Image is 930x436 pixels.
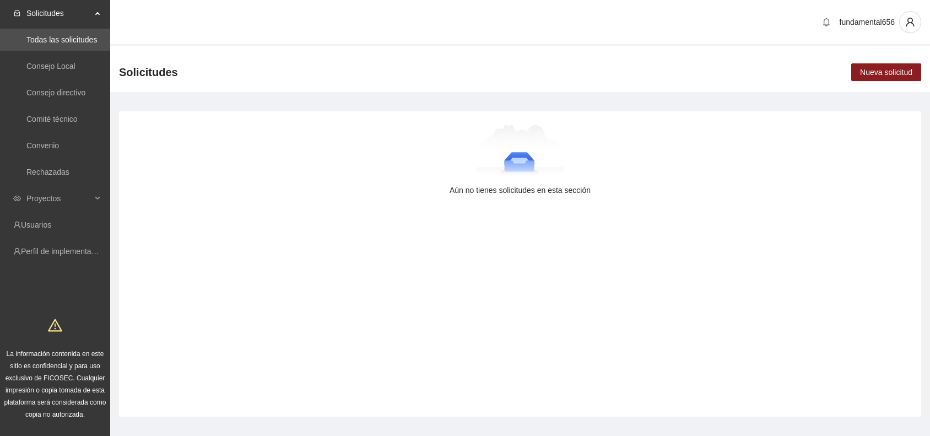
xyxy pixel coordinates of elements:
span: Solicitudes [26,2,91,24]
span: warning [48,318,62,332]
a: Usuarios [21,220,51,229]
a: Rechazadas [26,168,69,176]
span: bell [818,18,835,26]
div: Aún no tienes solicitudes en esta sección [137,184,904,196]
span: Proyectos [26,187,91,209]
a: Convenio [26,141,59,150]
a: Todas las solicitudes [26,35,97,44]
span: La información contenida en este sitio es confidencial y para uso exclusivo de FICOSEC. Cualquier... [4,350,106,418]
button: bell [818,13,835,31]
img: Aún no tienes solicitudes en esta sección [475,125,565,180]
button: Nueva solicitud [851,63,921,81]
a: Consejo directivo [26,88,85,97]
span: inbox [13,9,21,17]
span: eye [13,195,21,202]
button: user [899,11,921,33]
a: Consejo Local [26,62,75,71]
a: Perfil de implementadora [21,247,107,256]
span: Nueva solicitud [860,66,912,78]
a: Comité técnico [26,115,78,123]
span: Solicitudes [119,63,178,81]
span: user [900,17,921,27]
span: fundamental656 [840,18,895,26]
